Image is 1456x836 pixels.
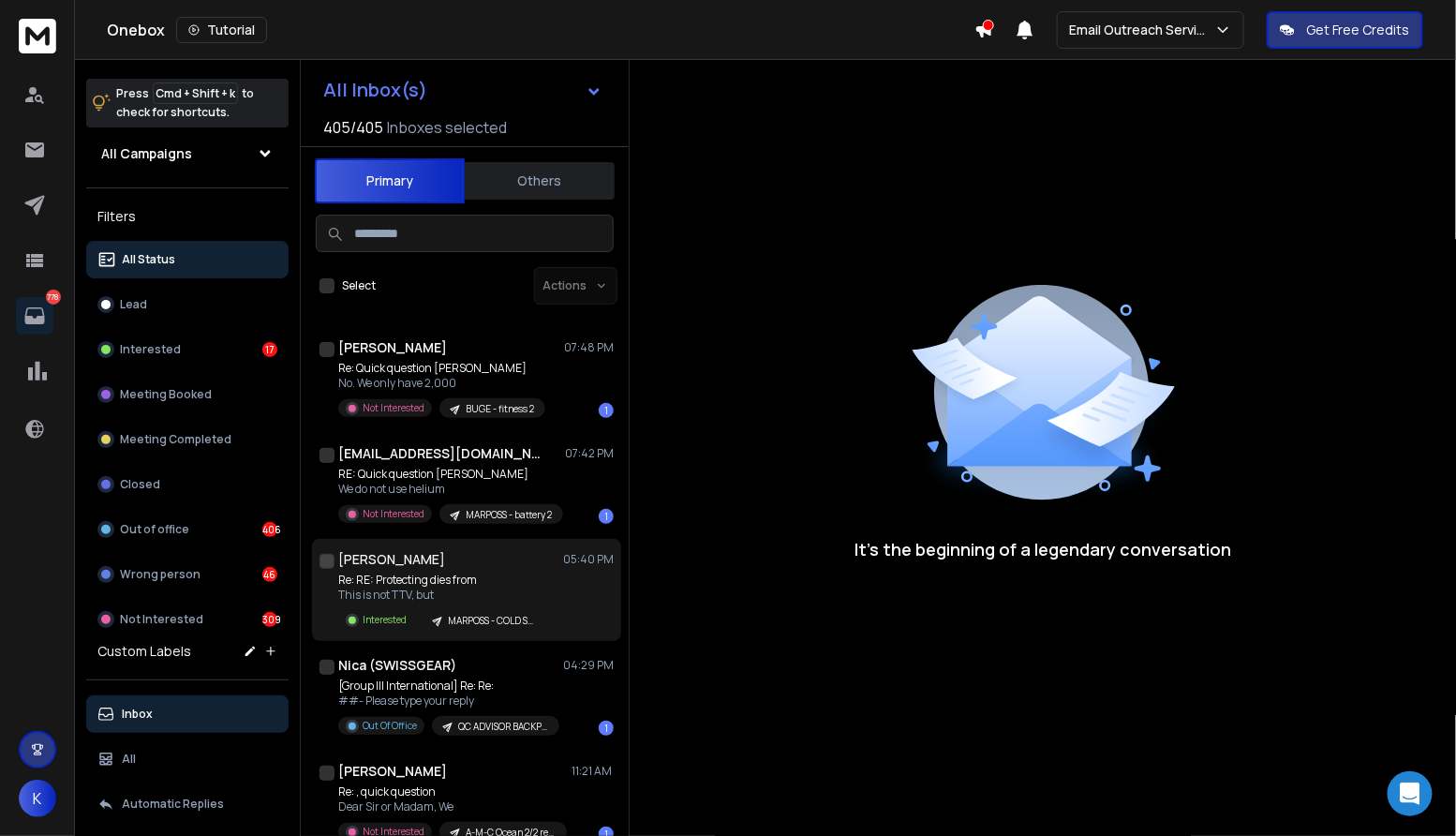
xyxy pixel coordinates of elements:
[1069,21,1214,39] p: Email Outreach Service
[1306,21,1410,39] p: Get Free Credits
[363,401,424,415] p: Not Interested
[120,387,212,402] p: Meeting Booked
[86,511,289,548] button: Out of office406
[363,507,424,521] p: Not Interested
[122,252,175,267] p: All Status
[262,522,277,537] div: 406
[599,721,614,736] div: 1
[338,361,545,376] p: Re: Quick question [PERSON_NAME]
[262,342,277,357] div: 17
[465,160,615,202] button: Others
[342,278,376,293] label: Select
[19,780,56,817] button: K
[338,467,563,482] p: RE: Quick question [PERSON_NAME]
[338,444,544,463] h1: [EMAIL_ADDRESS][DOMAIN_NAME]
[122,707,153,722] p: Inbox
[854,536,1231,562] p: It’s the beginning of a legendary conversation
[86,601,289,638] button: Not Interested309
[86,203,289,230] h3: Filters
[120,342,181,357] p: Interested
[86,135,289,172] button: All Campaigns
[338,482,563,497] p: We do not use helium
[323,116,383,139] span: 405 / 405
[564,340,614,355] p: 07:48 PM
[120,432,231,447] p: Meeting Completed
[466,402,534,416] p: BUGE - fitness 2
[338,338,447,357] h1: [PERSON_NAME]
[120,297,147,312] p: Lead
[599,403,614,418] div: 1
[120,567,201,582] p: Wrong person
[107,17,974,43] div: Onebox
[338,679,559,694] p: [Group III International] Re: Re:
[323,81,427,99] h1: All Inbox(s)
[338,588,549,603] p: This is not TTV, but
[563,552,614,567] p: 05:40 PM
[338,550,445,569] h1: [PERSON_NAME]
[86,785,289,823] button: Automatic Replies
[599,509,614,524] div: 1
[86,376,289,413] button: Meeting Booked
[338,376,545,391] p: No. We only have 2,000
[338,762,447,781] h1: [PERSON_NAME]
[16,297,53,335] a: 778
[565,446,614,461] p: 07:42 PM
[262,612,277,627] div: 309
[122,797,224,812] p: Automatic Replies
[116,84,254,122] p: Press to check for shortcuts.
[262,567,277,582] div: 46
[86,286,289,323] button: Lead
[338,573,549,588] p: Re: RE: Protecting dies from
[1388,771,1433,816] div: Open Intercom Messenger
[86,421,289,458] button: Meeting Completed
[86,695,289,733] button: Inbox
[120,522,189,537] p: Out of office
[466,508,552,522] p: MARPOSS - battery 2
[387,116,507,139] h3: Inboxes selected
[86,740,289,778] button: All
[448,614,538,628] p: MARPOSS - COLD STAMPING
[86,331,289,368] button: Interested17
[120,612,203,627] p: Not Interested
[363,719,417,733] p: Out Of Office
[176,17,267,43] button: Tutorial
[46,290,61,305] p: 778
[458,720,548,734] p: QC ADVISOR BACKPACKS 29.09 RELOAD
[338,656,456,675] h1: Nica (SWISSGEAR)
[1267,11,1423,49] button: Get Free Credits
[338,694,559,709] p: ##- Please type your reply
[338,784,563,799] p: Re: , quick question
[97,642,191,661] h3: Custom Labels
[101,144,192,163] h1: All Campaigns
[363,613,407,627] p: Interested
[122,752,136,767] p: All
[338,799,563,814] p: Dear Sir or Madam, We
[120,477,160,492] p: Closed
[153,82,238,104] span: Cmd + Shift + k
[315,158,465,203] button: Primary
[563,658,614,673] p: 04:29 PM
[86,466,289,503] button: Closed
[572,764,614,779] p: 11:21 AM
[86,556,289,593] button: Wrong person46
[86,241,289,278] button: All Status
[308,71,617,109] button: All Inbox(s)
